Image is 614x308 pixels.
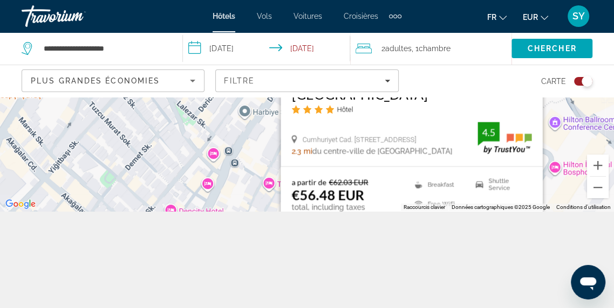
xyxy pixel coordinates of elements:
[556,204,611,210] a: Conditions d'utilisation (s'ouvre dans un nouvel onglet)
[344,12,378,20] a: Croisières
[31,74,195,87] mat-select: Sort by
[292,203,401,212] p: total, including taxes
[337,106,353,114] span: Hôtel
[572,11,585,22] span: SY
[381,41,412,56] span: 2
[452,204,550,210] span: Données cartographiques ©2025 Google
[292,105,532,114] div: 4 star Hotel
[478,122,532,154] img: TrustYou guest rating badge
[528,44,577,53] span: Chercher
[292,187,364,203] ins: €56.48 EUR
[183,32,350,65] button: Select check in and out date
[3,197,38,211] img: Google
[303,136,417,144] span: Cumhuriyet Cad. [STREET_ADDRESS]
[329,178,369,187] del: €62.03 EUR
[312,147,453,156] span: du centre-ville de [GEOGRAPHIC_DATA]
[523,9,548,25] button: Change currency
[409,197,470,211] li: Free WiFi
[389,8,401,25] button: Extra navigation items
[419,44,451,53] span: Chambre
[31,76,160,85] span: Plus grandes économies
[412,41,451,56] span: , 1
[487,13,496,22] span: fr
[587,155,609,176] button: Zoom avant
[511,39,592,58] button: Search
[257,12,272,20] a: Vols
[564,5,592,27] button: User Menu
[571,265,605,299] iframe: Bouton de lancement de la fenêtre de messagerie
[541,74,566,89] span: Carte
[587,177,609,198] button: Zoom arrière
[523,13,538,22] span: EUR
[487,9,507,25] button: Change language
[409,178,470,192] li: Breakfast
[350,32,511,65] button: Travelers: 2 adults, 0 children
[215,69,398,92] button: Filters
[292,147,312,156] span: 2.3 mi
[22,2,129,30] a: Travorium
[292,178,326,187] span: a partir de
[224,76,255,85] span: Filtre
[470,178,532,192] li: Shuttle Service
[294,12,322,20] a: Voitures
[43,40,166,57] input: Search hotel destination
[478,126,500,139] div: 4.5
[213,12,235,20] a: Hôtels
[3,197,38,211] a: Ouvrir cette zone dans Google Maps (dans une nouvelle fenêtre)
[404,204,445,211] button: Raccourcis clavier
[566,76,592,86] button: Toggle map
[385,44,412,53] span: Adultes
